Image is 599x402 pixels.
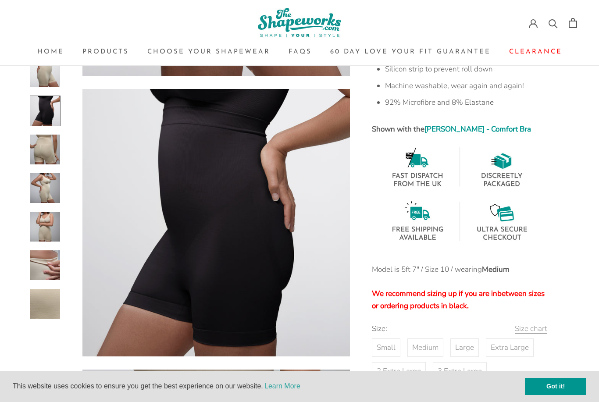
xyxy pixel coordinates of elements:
[424,124,531,134] a: [PERSON_NAME] - Comfort Bra
[372,323,547,335] span: Size:
[147,49,270,55] a: Choose your ShapewearChoose your Shapewear
[82,49,129,55] a: ProductsProducts
[509,49,562,55] a: ClearanceClearance
[37,49,64,55] a: HomeHome
[82,89,350,356] img: Georgia - High Waist Shaper Shorts
[549,18,558,28] a: Search
[372,362,426,381] label: 2 Extra Large
[30,96,60,126] img: Georgia - High Waist Shaper Shorts
[30,289,60,319] img: Georgia - High Waist Shaper Shorts
[13,380,525,393] span: This website uses cookies to ensure you get the best experience on our website.
[515,323,547,335] button: Size chart
[482,264,510,274] strong: Medium
[375,147,544,241] img: Guarantee_Badges_V2-01.jpg
[258,8,341,38] img: The Shapeworks
[525,378,586,395] a: dismiss cookie message
[385,94,547,111] li: 92% Microfibre and 8% Elastane
[30,135,60,164] img: Georgia - High Waist Shaper Shorts
[450,338,479,357] label: Large
[385,61,547,78] li: Silicon strip to prevent roll down
[30,212,60,242] img: Georgia - High Waist Shaper Shorts
[263,380,302,393] a: learn more about cookies
[30,250,60,280] img: Georgia - High Waist Shaper Shorts
[30,57,60,87] img: Georgia - High Waist Shaper Shorts
[372,124,531,134] strong: Shown with the
[569,18,577,28] a: Open cart
[372,263,547,276] p: Model is 5ft 7" / Size 10 / wearing
[289,49,312,55] a: FAQsFAQs
[372,288,545,311] span: We recommend sizing up if you are inbetween sizes or ordering products in black.
[30,173,60,203] img: Georgia - High Waist Shaper Shorts
[407,338,443,357] label: Medium
[433,362,487,381] label: 3 Extra Large
[372,338,400,357] label: Small
[486,338,534,357] label: Extra Large
[330,49,491,55] a: 60 Day Love Your Fit Guarantee60 Day Love Your Fit Guarantee
[385,78,547,94] li: Machine washable, wear again and again!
